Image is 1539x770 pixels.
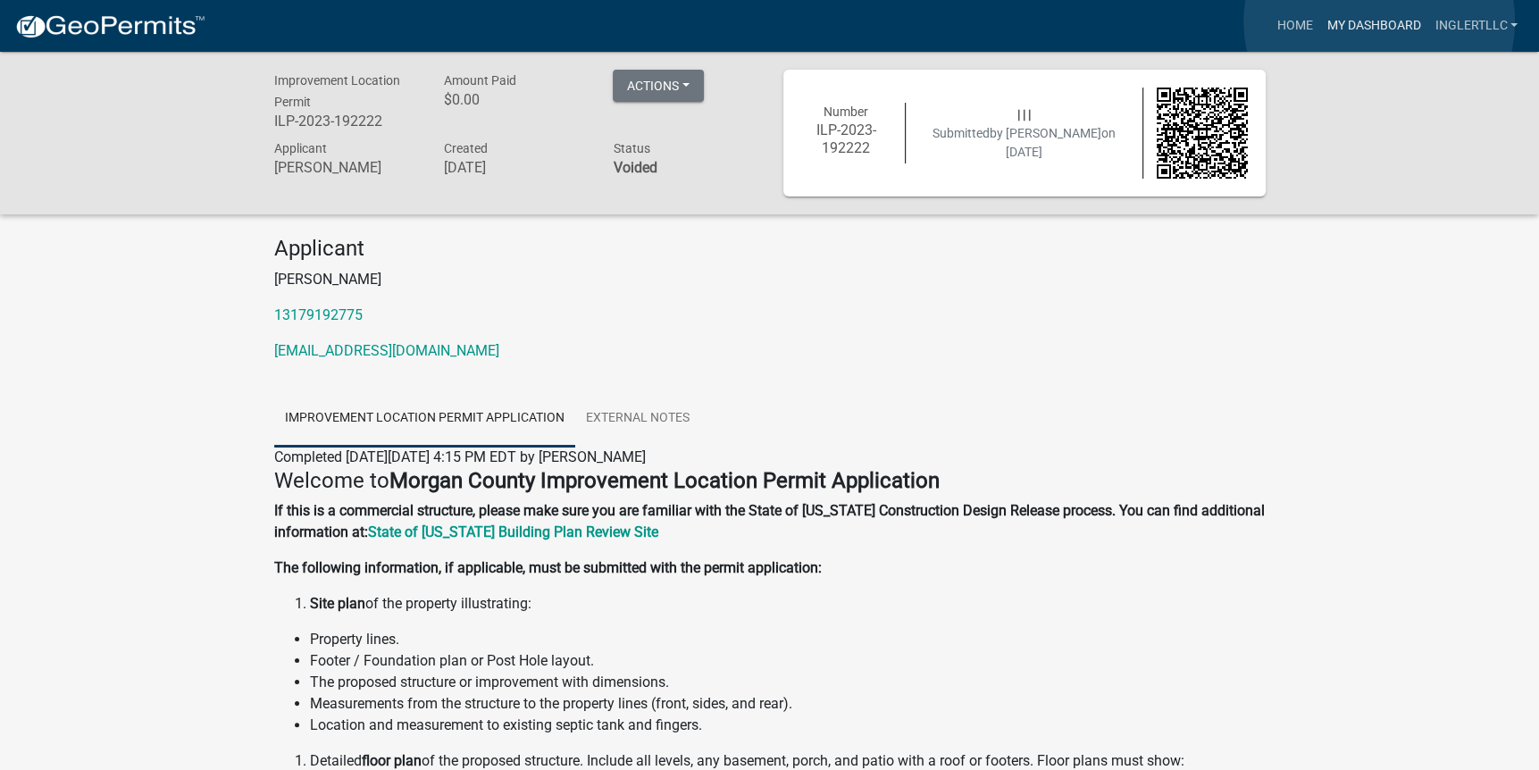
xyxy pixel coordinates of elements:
img: QR code [1157,88,1248,179]
h6: ILP-2023-192222 [274,113,417,130]
h6: ILP-2023-192222 [801,121,892,155]
li: Footer / Foundation plan or Post Hole layout. [310,650,1266,672]
h6: [DATE] [443,159,586,176]
p: [PERSON_NAME] [274,269,1266,290]
li: Location and measurement to existing septic tank and fingers. [310,715,1266,736]
strong: The following information, if applicable, must be submitted with the permit application: [274,559,822,576]
span: Applicant [274,141,327,155]
button: Actions [613,70,704,102]
a: 13179192775 [274,306,363,323]
strong: Site plan [310,595,365,612]
span: Number [824,105,868,119]
h6: [PERSON_NAME] [274,159,417,176]
strong: Morgan County Improvement Location Permit Application [389,468,940,493]
span: Submitted on [DATE] [933,126,1116,159]
span: Status [613,141,649,155]
h4: Welcome to [274,468,1266,494]
span: Completed [DATE][DATE] 4:15 PM EDT by [PERSON_NAME] [274,448,646,465]
a: My Dashboard [1319,9,1427,43]
a: External Notes [575,390,700,448]
span: | | | [1017,107,1031,121]
li: of the property illustrating: [310,593,1266,615]
a: Improvement Location Permit Application [274,390,575,448]
li: Measurements from the structure to the property lines (front, sides, and rear). [310,693,1266,715]
a: Home [1269,9,1319,43]
li: The proposed structure or improvement with dimensions. [310,672,1266,693]
span: Created [443,141,487,155]
h4: Applicant [274,236,1266,262]
span: by [PERSON_NAME] [990,126,1101,140]
a: State of [US_STATE] Building Plan Review Site [368,523,658,540]
li: Property lines. [310,629,1266,650]
strong: If this is a commercial structure, please make sure you are familiar with the State of [US_STATE]... [274,502,1265,540]
a: [EMAIL_ADDRESS][DOMAIN_NAME] [274,342,499,359]
strong: Voided [613,159,657,176]
a: Inglertllc [1427,9,1525,43]
strong: floor plan [362,752,422,769]
span: Amount Paid [443,73,515,88]
span: Improvement Location Permit [274,73,400,109]
h6: $0.00 [443,91,586,108]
